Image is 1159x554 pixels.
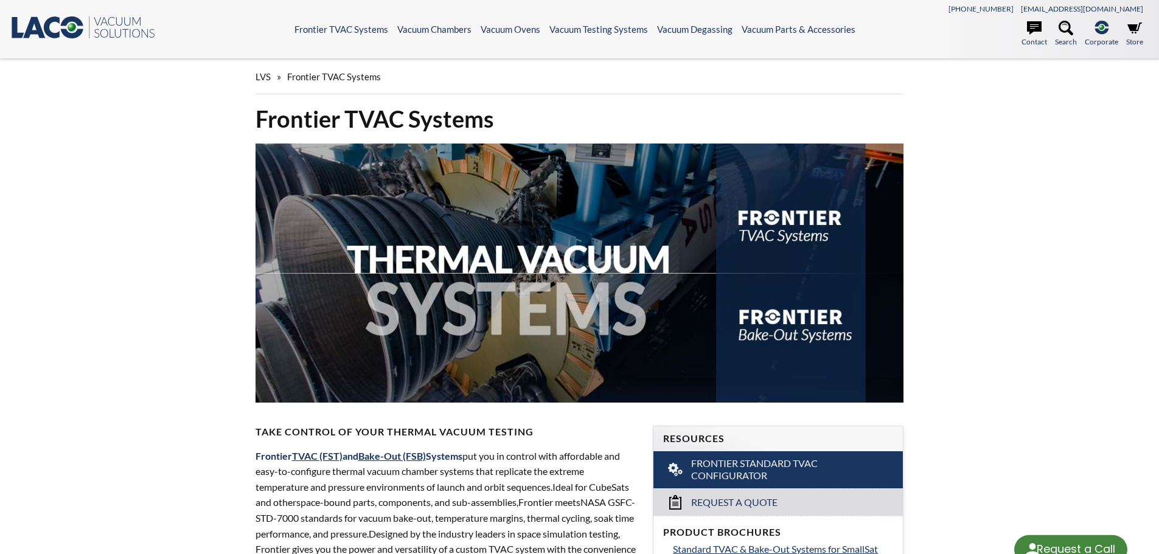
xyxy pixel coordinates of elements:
[397,24,472,35] a: Vacuum Chambers
[742,24,855,35] a: Vacuum Parts & Accessories
[552,481,561,493] span: Id
[549,24,648,35] a: Vacuum Testing Systems
[1055,21,1077,47] a: Search
[1085,36,1118,47] span: Corporate
[256,71,271,82] span: LVS
[653,488,903,516] a: Request a Quote
[292,450,343,462] a: TVAC (FST)
[256,465,629,508] span: xtreme temperature and pressure environments of launch and orbit sequences. eal for CubeSats and ...
[1022,21,1047,47] a: Contact
[358,450,426,462] a: Bake-Out (FSB)
[294,24,388,35] a: Frontier TVAC Systems
[256,104,904,134] h1: Frontier TVAC Systems
[287,71,381,82] span: Frontier TVAC Systems
[691,496,778,509] span: Request a Quote
[691,457,867,483] span: Frontier Standard TVAC Configurator
[1126,21,1143,47] a: Store
[1021,4,1143,13] a: [EMAIL_ADDRESS][DOMAIN_NAME]
[256,60,904,94] div: »
[663,526,893,539] h4: Product Brochures
[256,144,904,403] img: Thermal Vacuum Systems header
[948,4,1014,13] a: [PHONE_NUMBER]
[481,24,540,35] a: Vacuum Ovens
[296,496,518,508] span: space-bound parts, components, and sub-assemblies,
[256,496,635,539] span: NASA GSFC-STD-7000 standards for vacuum bake-out, temperature margins, thermal cycling, soak time...
[657,24,733,35] a: Vacuum Degassing
[663,432,893,445] h4: Resources
[653,451,903,489] a: Frontier Standard TVAC Configurator
[256,426,639,438] h4: Take Control of Your Thermal Vacuum Testing
[256,450,462,462] span: Frontier and Systems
